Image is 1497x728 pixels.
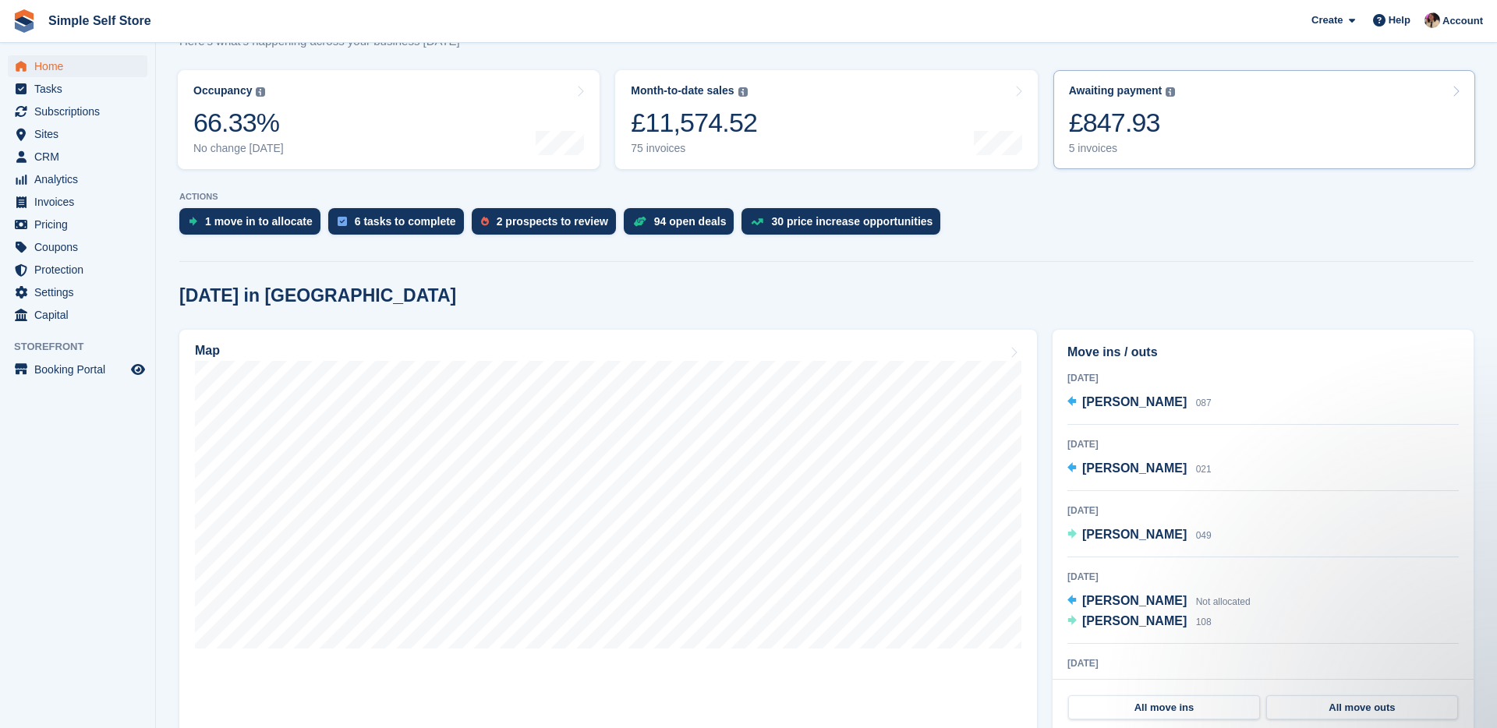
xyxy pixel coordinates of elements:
[472,208,624,242] a: 2 prospects to review
[1082,614,1187,627] span: [PERSON_NAME]
[1266,695,1458,720] a: All move outs
[178,70,600,169] a: Occupancy 66.33% No change [DATE]
[193,84,252,97] div: Occupancy
[179,285,456,306] h2: [DATE] in [GEOGRAPHIC_DATA]
[631,142,757,155] div: 75 invoices
[631,84,734,97] div: Month-to-date sales
[481,217,489,226] img: prospect-51fa495bee0391a8d652442698ab0144808aea92771e9ea1ae160a38d050c398.svg
[624,208,742,242] a: 94 open deals
[1389,12,1410,28] span: Help
[193,107,284,139] div: 66.33%
[34,146,128,168] span: CRM
[654,215,727,228] div: 94 open deals
[189,217,197,226] img: move_ins_to_allocate_icon-fdf77a2bb77ea45bf5b3d319d69a93e2d87916cf1d5bf7949dd705db3b84f3ca.svg
[1196,398,1212,408] span: 087
[633,216,646,227] img: deal-1b604bf984904fb50ccaf53a9ad4b4a5d6e5aea283cecdc64d6e3604feb123c2.svg
[1166,87,1175,97] img: icon-info-grey-7440780725fd019a000dd9b08b2336e03edf1995a4989e88bcd33f0948082b44.svg
[195,344,220,358] h2: Map
[8,214,147,235] a: menu
[34,259,128,281] span: Protection
[8,281,147,303] a: menu
[1067,371,1459,385] div: [DATE]
[8,191,147,213] a: menu
[355,215,456,228] div: 6 tasks to complete
[8,259,147,281] a: menu
[631,107,757,139] div: £11,574.52
[1442,13,1483,29] span: Account
[1082,395,1187,408] span: [PERSON_NAME]
[256,87,265,97] img: icon-info-grey-7440780725fd019a000dd9b08b2336e03edf1995a4989e88bcd33f0948082b44.svg
[34,168,128,190] span: Analytics
[1067,525,1212,546] a: [PERSON_NAME] 049
[738,87,748,97] img: icon-info-grey-7440780725fd019a000dd9b08b2336e03edf1995a4989e88bcd33f0948082b44.svg
[1196,530,1212,541] span: 049
[34,214,128,235] span: Pricing
[1069,107,1176,139] div: £847.93
[34,304,128,326] span: Capital
[8,78,147,100] a: menu
[771,215,933,228] div: 30 price increase opportunities
[34,55,128,77] span: Home
[8,55,147,77] a: menu
[8,168,147,190] a: menu
[1069,142,1176,155] div: 5 invoices
[34,101,128,122] span: Subscriptions
[8,101,147,122] a: menu
[741,208,948,242] a: 30 price increase opportunities
[1067,656,1459,670] div: [DATE]
[34,123,128,145] span: Sites
[129,360,147,379] a: Preview store
[1424,12,1440,28] img: Scott McCutcheon
[1082,528,1187,541] span: [PERSON_NAME]
[1069,84,1163,97] div: Awaiting payment
[34,359,128,380] span: Booking Portal
[1082,594,1187,607] span: [PERSON_NAME]
[179,208,328,242] a: 1 move in to allocate
[1067,504,1459,518] div: [DATE]
[193,142,284,155] div: No change [DATE]
[1067,612,1212,632] a: [PERSON_NAME] 108
[179,192,1474,202] p: ACTIONS
[34,236,128,258] span: Coupons
[1067,437,1459,451] div: [DATE]
[8,236,147,258] a: menu
[1067,592,1251,612] a: [PERSON_NAME] Not allocated
[1082,461,1187,475] span: [PERSON_NAME]
[751,218,763,225] img: price_increase_opportunities-93ffe204e8149a01c8c9dc8f82e8f89637d9d84a8eef4429ea346261dce0b2c0.svg
[1067,343,1459,362] h2: Move ins / outs
[1067,393,1212,413] a: [PERSON_NAME] 087
[1067,570,1459,584] div: [DATE]
[328,208,472,242] a: 6 tasks to complete
[34,78,128,100] span: Tasks
[8,123,147,145] a: menu
[1068,695,1260,720] a: All move ins
[1053,70,1475,169] a: Awaiting payment £847.93 5 invoices
[1196,596,1251,607] span: Not allocated
[1196,464,1212,475] span: 021
[12,9,36,33] img: stora-icon-8386f47178a22dfd0bd8f6a31ec36ba5ce8667c1dd55bd0f319d3a0aa187defe.svg
[338,217,347,226] img: task-75834270c22a3079a89374b754ae025e5fb1db73e45f91037f5363f120a921f8.svg
[34,281,128,303] span: Settings
[8,146,147,168] a: menu
[205,215,313,228] div: 1 move in to allocate
[1196,617,1212,627] span: 108
[8,359,147,380] a: menu
[42,8,157,34] a: Simple Self Store
[615,70,1037,169] a: Month-to-date sales £11,574.52 75 invoices
[8,304,147,326] a: menu
[1311,12,1343,28] span: Create
[497,215,608,228] div: 2 prospects to review
[14,339,155,355] span: Storefront
[34,191,128,213] span: Invoices
[1067,459,1212,479] a: [PERSON_NAME] 021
